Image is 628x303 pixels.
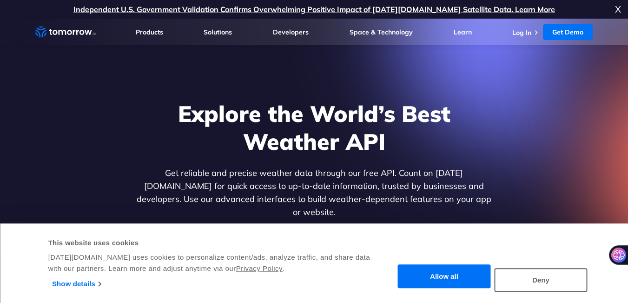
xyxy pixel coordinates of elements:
[35,25,96,39] a: Home link
[350,28,413,36] a: Space & Technology
[73,5,555,14] a: Independent U.S. Government Validation Confirms Overwhelming Positive Impact of [DATE][DOMAIN_NAM...
[204,28,232,36] a: Solutions
[495,268,588,292] button: Deny
[48,252,382,274] div: [DATE][DOMAIN_NAME] uses cookies to personalize content/ads, analyze traffic, and share data with...
[273,28,309,36] a: Developers
[512,28,531,37] a: Log In
[52,277,101,291] a: Show details
[48,237,382,249] div: This website uses cookies
[398,265,491,289] button: Allow all
[136,28,163,36] a: Products
[236,264,283,272] a: Privacy Policy
[135,167,494,219] p: Get reliable and precise weather data through our free API. Count on [DATE][DOMAIN_NAME] for quic...
[454,28,472,36] a: Learn
[543,24,593,40] a: Get Demo
[135,100,494,155] h1: Explore the World’s Best Weather API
